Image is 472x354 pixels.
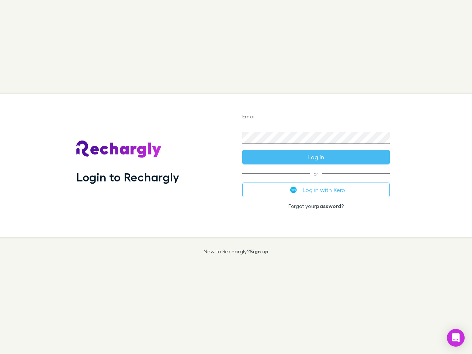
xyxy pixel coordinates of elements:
a: Sign up [250,248,268,254]
button: Log in with Xero [242,183,390,197]
span: or [242,173,390,174]
p: Forgot your ? [242,203,390,209]
div: Open Intercom Messenger [447,329,465,347]
h1: Login to Rechargly [76,170,179,184]
img: Xero's logo [290,187,297,193]
p: New to Rechargly? [204,249,269,254]
a: password [316,203,341,209]
button: Log in [242,150,390,164]
img: Rechargly's Logo [76,140,162,158]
